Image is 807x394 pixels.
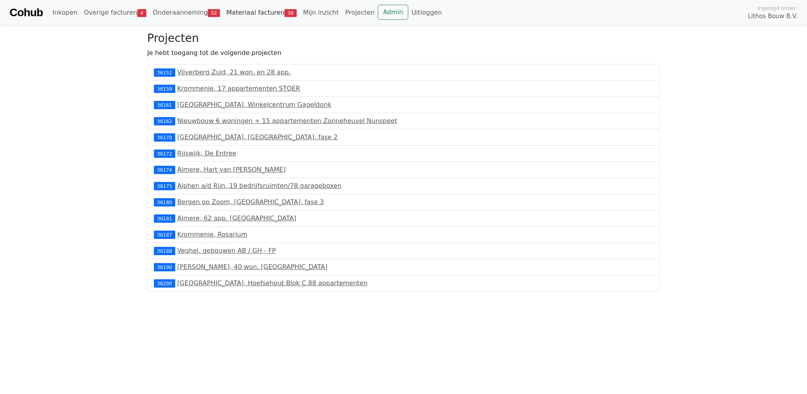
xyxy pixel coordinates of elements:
span: 38 [284,9,297,17]
a: Mijn inzicht [300,5,342,21]
div: 36162 [154,117,175,125]
a: Almere, Hart van [PERSON_NAME] [177,166,286,173]
div: 36170 [154,133,175,141]
a: Materiaal facturen38 [223,5,300,21]
a: Rijswijk, De Entree [177,150,236,157]
a: Almere, 62 app. [GEOGRAPHIC_DATA] [177,214,296,222]
a: Krommenie, Rosarium [177,231,247,238]
a: Bergen op Zoom, [GEOGRAPHIC_DATA], fase 3 [177,198,324,206]
div: 36181 [154,214,175,222]
a: Projecten [342,5,378,21]
a: Krommenie, 17 appartementen STOER [177,85,300,92]
a: Alphen a/d Rijn, 19 bedrijfsruimten/78 garageboxen [177,182,341,189]
a: Inkopen [49,5,80,21]
a: Onderaanneming52 [150,5,223,21]
a: Veghel, gebouwen AB / GH - FP [177,247,276,254]
span: Ingelogd onder: [757,4,798,12]
a: [GEOGRAPHIC_DATA], Winkelcentrum Gageldonk [177,101,332,108]
span: Lithos Bouw B.V. [748,12,798,21]
div: 36187 [154,231,175,239]
div: 36190 [154,263,175,271]
a: Vijverberg Zuid, 21 won. en 28 app. [177,68,291,76]
div: 36152 [154,68,175,76]
a: Admin [378,5,408,20]
a: [GEOGRAPHIC_DATA], Hoefsehout Blok C 88 appartementen [177,279,368,287]
div: 36200 [154,279,175,287]
p: Je hebt toegang tot de volgende projecten [147,48,660,58]
a: Nieuwbouw 6 woningen + 15 appartementen Zonneheuvel Nunspeet [177,117,397,125]
span: 4 [137,9,146,17]
div: 36175 [154,182,175,190]
div: 36159 [154,85,175,93]
span: 52 [208,9,220,17]
a: [GEOGRAPHIC_DATA], [GEOGRAPHIC_DATA], fase 2 [177,133,338,141]
a: [PERSON_NAME], 40 won. [GEOGRAPHIC_DATA] [177,263,328,271]
div: 36188 [154,247,175,255]
div: 36172 [154,150,175,157]
div: 36174 [154,166,175,174]
div: 36161 [154,101,175,109]
a: Cohub [9,3,43,22]
h3: Projecten [147,32,660,45]
a: Overige facturen4 [81,5,150,21]
div: 36180 [154,198,175,206]
a: Uitloggen [408,5,445,21]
